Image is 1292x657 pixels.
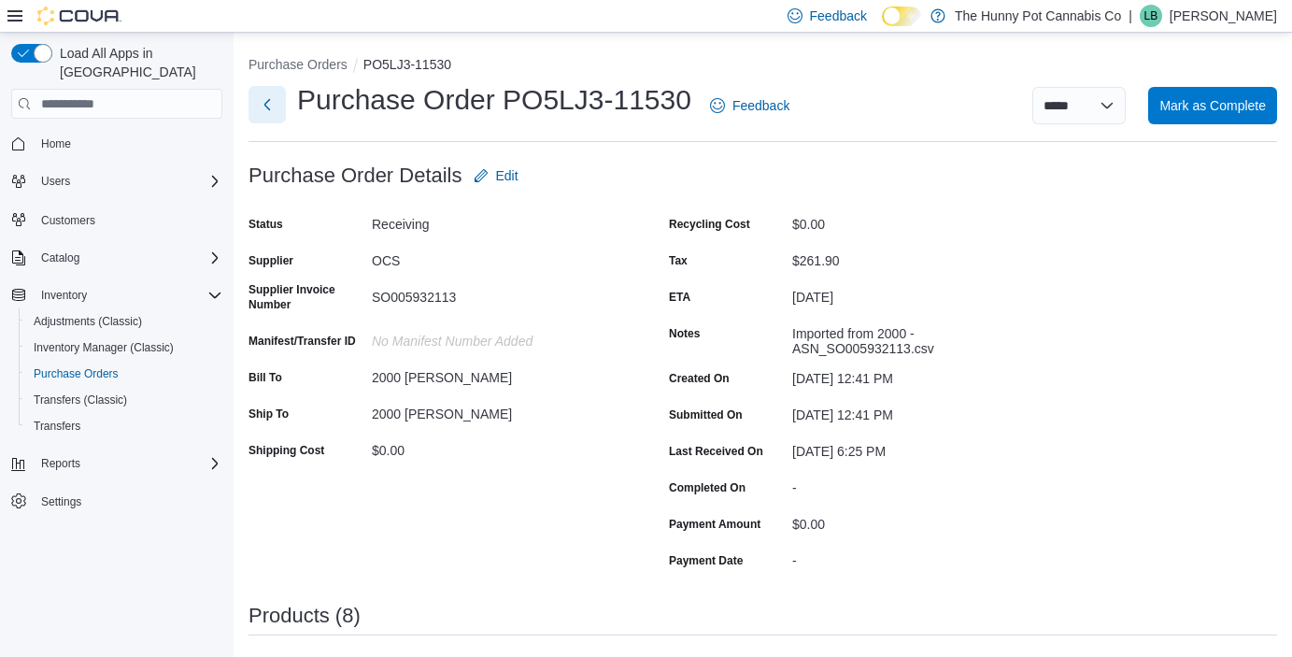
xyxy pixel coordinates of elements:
div: [DATE] 12:41 PM [792,364,1043,386]
span: Edit [496,166,518,185]
button: Customers [4,206,230,233]
a: Customers [34,209,103,232]
span: Inventory Manager (Classic) [34,340,174,355]
span: Feedback [810,7,867,25]
span: Home [41,136,71,151]
span: Settings [34,490,222,513]
span: Settings [41,494,81,509]
span: Adjustments (Classic) [26,310,222,333]
label: Supplier [248,253,293,268]
span: Transfers [26,415,222,437]
span: Mark as Complete [1159,96,1266,115]
h3: Products (8) [248,605,361,627]
div: $0.00 [372,436,622,458]
h3: Purchase Order Details [248,164,462,187]
span: Feedback [732,96,789,115]
button: Catalog [34,247,87,269]
nav: An example of EuiBreadcrumbs [248,55,1277,78]
span: Home [34,132,222,155]
a: Adjustments (Classic) [26,310,149,333]
label: Last Received On [669,444,763,459]
button: Transfers (Classic) [19,387,230,413]
a: Settings [34,491,89,513]
button: Home [4,130,230,157]
div: Imported from 2000 - ASN_SO005932113.csv [792,319,1043,356]
span: LB [1144,5,1158,27]
span: Inventory Manager (Classic) [26,336,222,359]
label: Payment Date [669,553,743,568]
button: Users [34,170,78,193]
button: Inventory [4,282,230,308]
button: Inventory Manager (Classic) [19,335,230,361]
div: $0.00 [792,509,1043,532]
div: - [792,473,1043,495]
div: 2000 [PERSON_NAME] [372,399,622,421]
span: Inventory [41,288,87,303]
img: Cova [37,7,121,25]
div: Lori Brown [1140,5,1162,27]
span: Customers [41,213,95,228]
div: SO005932113 [372,282,622,305]
span: Catalog [41,250,79,265]
label: Bill To [248,370,282,385]
button: Reports [34,452,88,475]
a: Feedback [703,87,797,124]
a: Transfers [26,415,88,437]
label: Ship To [248,407,289,421]
span: Users [34,170,222,193]
span: Load All Apps in [GEOGRAPHIC_DATA] [52,44,222,81]
div: [DATE] 6:25 PM [792,436,1043,459]
div: OCS [372,246,622,268]
button: Purchase Orders [248,57,348,72]
span: Transfers [34,419,80,434]
button: Catalog [4,245,230,271]
button: Users [4,168,230,194]
span: Dark Mode [882,26,883,27]
span: Adjustments (Classic) [34,314,142,329]
button: Inventory [34,284,94,307]
label: Tax [669,253,688,268]
label: Submitted On [669,407,743,422]
button: Edit [466,157,526,194]
button: Settings [4,488,230,515]
p: | [1129,5,1132,27]
a: Home [34,133,78,155]
span: Transfers (Classic) [26,389,222,411]
label: Shipping Cost [248,443,324,458]
span: Customers [34,207,222,231]
button: Adjustments (Classic) [19,308,230,335]
span: Reports [41,456,80,471]
p: The Hunny Pot Cannabis Co [955,5,1121,27]
h1: Purchase Order PO5LJ3-11530 [297,81,691,119]
a: Purchase Orders [26,363,126,385]
button: Purchase Orders [19,361,230,387]
div: No Manifest Number added [372,326,622,349]
div: $0.00 [792,209,1043,232]
div: [DATE] 12:41 PM [792,400,1043,422]
span: Catalog [34,247,222,269]
button: Transfers [19,413,230,439]
p: [PERSON_NAME] [1170,5,1277,27]
a: Inventory Manager (Classic) [26,336,181,359]
nav: Complex example [11,122,222,564]
button: PO5LJ3-11530 [363,57,451,72]
button: Next [248,86,286,123]
span: Purchase Orders [34,366,119,381]
label: Payment Amount [669,517,760,532]
label: Notes [669,326,700,341]
div: [DATE] [792,282,1043,305]
span: Inventory [34,284,222,307]
label: ETA [669,290,690,305]
span: Transfers (Classic) [34,393,127,407]
span: Reports [34,452,222,475]
span: Purchase Orders [26,363,222,385]
label: Created On [669,371,730,386]
div: 2000 [PERSON_NAME] [372,363,622,385]
span: Users [41,174,70,189]
button: Reports [4,450,230,477]
label: Recycling Cost [669,217,750,232]
input: Dark Mode [882,7,921,26]
button: Mark as Complete [1148,87,1277,124]
label: Status [248,217,283,232]
a: Transfers (Classic) [26,389,135,411]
